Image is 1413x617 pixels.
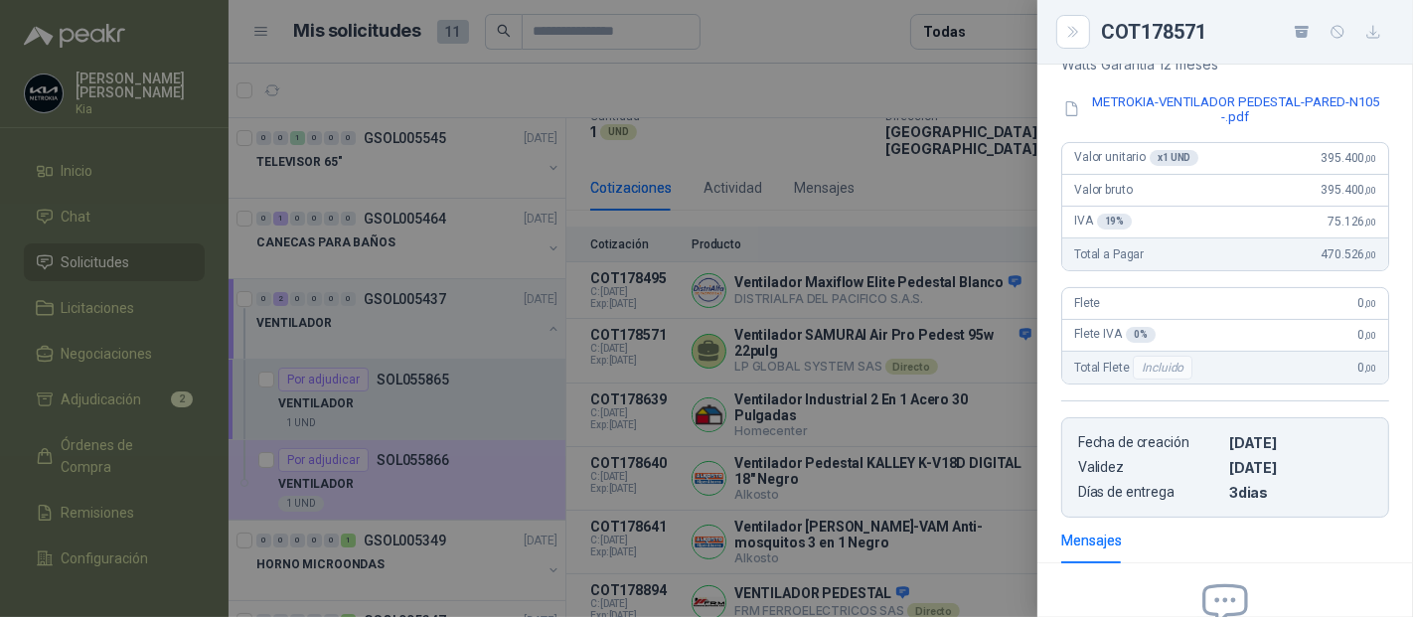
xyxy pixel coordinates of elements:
[1364,363,1376,374] span: ,00
[1074,214,1132,230] span: IVA
[1078,484,1221,501] p: Días de entrega
[1321,247,1376,261] span: 470.526
[1061,20,1085,44] button: Close
[1074,150,1198,166] span: Valor unitario
[1229,459,1372,476] p: [DATE]
[1150,150,1198,166] div: x 1 UND
[1358,361,1376,375] span: 0
[1364,330,1376,341] span: ,00
[1321,151,1376,165] span: 395.400
[1074,247,1144,261] span: Total a Pagar
[1229,434,1372,451] p: [DATE]
[1097,214,1133,230] div: 19 %
[1074,296,1100,310] span: Flete
[1321,183,1376,197] span: 395.400
[1229,484,1372,501] p: 3 dias
[1364,185,1376,196] span: ,00
[1358,296,1376,310] span: 0
[1074,327,1156,343] span: Flete IVA
[1101,16,1389,48] div: COT178571
[1078,434,1221,451] p: Fecha de creación
[1364,249,1376,260] span: ,00
[1061,92,1389,126] button: METROKIA-VENTILADOR PEDESTAL-PARED-N105 -.pdf
[1364,298,1376,309] span: ,00
[1074,183,1132,197] span: Valor bruto
[1074,356,1196,380] span: Total Flete
[1078,459,1221,476] p: Validez
[1126,327,1156,343] div: 0 %
[1061,530,1122,551] div: Mensajes
[1358,328,1376,342] span: 0
[1328,215,1376,229] span: 75.126
[1364,217,1376,228] span: ,00
[1133,356,1192,380] div: Incluido
[1364,153,1376,164] span: ,00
